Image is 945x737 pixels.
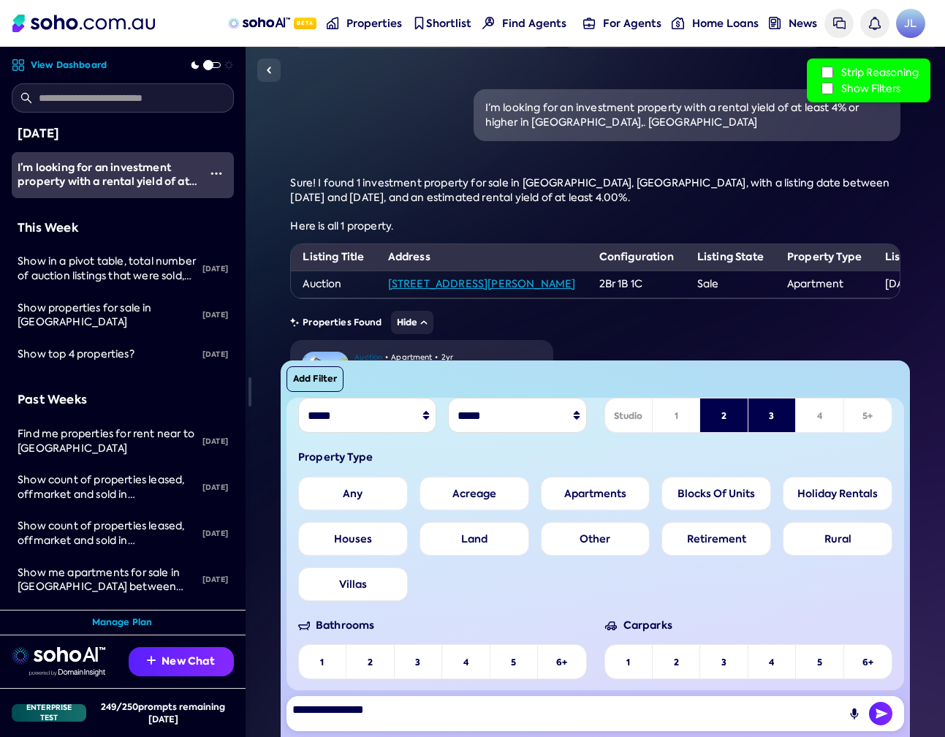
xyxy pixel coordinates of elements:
[18,347,197,362] div: Show top 4 properties?
[18,566,183,608] span: Show me apartments for sale in [GEOGRAPHIC_DATA] between $1M and $2M.
[775,244,873,271] th: Property Type
[18,427,197,456] div: Find me properties for rent near to Melbourne University
[290,311,900,335] div: Properties Found
[12,418,197,464] a: Find me properties for rent near to [GEOGRAPHIC_DATA]
[18,519,184,575] span: Show count of properties leased, offmarket and sold in [GEOGRAPHIC_DATA] for past 6 months
[197,426,234,458] div: [DATE]
[197,299,234,331] div: [DATE]
[391,311,434,335] button: Hide
[291,271,376,298] td: Auction
[843,702,866,725] button: Record Audio
[12,464,197,510] a: Show count of properties leased, offmarket and sold in [GEOGRAPHIC_DATA] for past 6 months
[291,244,376,271] th: Listing Title
[18,254,196,339] span: Show in a pivot table, total number of auction listings that were sold, total withdrawn, total of...
[197,339,234,371] div: [DATE]
[420,477,529,510] label: Acreage
[210,167,222,179] img: More icon
[92,616,153,629] a: Manage Plan
[395,645,442,681] li: 3
[686,244,775,271] th: Listing State
[18,390,228,409] div: Past Weeks
[18,219,228,238] div: This Week
[783,477,892,510] label: Holiday Rentals
[824,9,854,38] a: Messages
[18,160,197,218] span: I’m looking for an investment property with a rental yield of at least 4% or higher in [GEOGRAPHI...
[896,9,925,38] a: Avatar of Jonathan Lui
[18,473,184,529] span: Show count of properties leased, offmarket and sold in [GEOGRAPHIC_DATA] for past 6 months
[603,16,661,31] span: For Agents
[420,522,529,556] label: Land
[661,477,771,510] label: Blocks Of Units
[18,427,194,455] span: Find me properties for rent near to [GEOGRAPHIC_DATA]
[29,669,105,676] img: Data provided by Domain Insight
[18,301,152,329] span: Show properties for sale in [GEOGRAPHIC_DATA]
[12,557,197,603] a: Show me apartments for sale in [GEOGRAPHIC_DATA] between $1M and $2M.
[298,619,587,633] span: Bathrooms
[588,271,686,298] td: 2Br 1B 1C
[869,702,892,725] button: Send
[748,645,796,681] li: 4
[583,17,596,29] img: for-agents-nav icon
[769,17,781,29] img: news-nav icon
[442,645,490,681] li: 4
[18,566,197,594] div: Show me apartments for sale in Surry Hills between $1M and $2M.
[789,16,817,31] span: News
[197,603,234,635] div: [DATE]
[783,522,892,556] label: Rural
[298,450,892,465] h6: Property Type
[388,277,576,290] a: [STREET_ADDRESS][PERSON_NAME]
[12,152,199,198] a: I’m looking for an investment property with a rental yield of at least 4% or higher in [GEOGRAPHI...
[12,647,105,665] img: sohoai logo
[18,519,197,548] div: Show count of properties leased, offmarket and sold in Sydney for past 6 months
[604,619,893,633] span: Carparks
[294,18,316,29] span: Beta
[502,16,566,31] span: Find Agents
[299,645,346,681] li: 1
[413,17,425,29] img: shortlist-nav icon
[12,510,197,556] a: Show count of properties leased, offmarket and sold in [GEOGRAPHIC_DATA] for past 6 months
[869,702,892,725] img: Send icon
[12,603,197,635] a: Last sold transactions
[653,398,700,434] li: 1
[290,340,553,452] a: PropertyGallery Icon6Auction•Apartment•2yrAuction[STREET_ADDRESS][PERSON_NAME]2Bedrooms1Bathrooms...
[197,472,234,504] div: [DATE]
[346,645,394,681] li: 2
[197,253,234,285] div: [DATE]
[147,656,156,665] img: Recommendation icon
[485,101,889,129] div: I’m looking for an investment property with a rental yield of at least 4% or higher in [GEOGRAPHI...
[426,16,471,31] span: Shortlist
[819,64,919,80] label: Strip Reasoning
[129,647,234,676] button: New Chat
[290,176,889,233] span: Sure! I found 1 investment property for sale in [GEOGRAPHIC_DATA], [GEOGRAPHIC_DATA], with a list...
[896,9,925,38] span: JL
[860,9,889,38] a: Notifications
[298,522,408,556] label: Houses
[796,398,843,434] li: 4
[819,80,919,97] label: Show Filters
[538,645,585,681] li: 6+
[541,477,650,510] label: Apartments
[197,518,234,550] div: [DATE]
[844,398,892,434] li: 5+
[833,17,846,29] img: messages icon
[12,58,107,72] a: View Dashboard
[18,161,199,189] div: I’m looking for an investment property with a rental yield of at least 4% or higher in paddington
[821,67,833,78] input: Strip Reasoning
[441,352,453,363] span: 2yr
[92,700,234,725] div: 249 / 250 prompts remaining [DATE]
[18,473,197,502] div: Show count of properties leased, offmarket and sold in Sydney for past 6 months
[844,645,892,681] li: 6+
[286,366,344,392] button: Add Filter
[12,15,155,32] img: Soho Logo
[260,61,278,79] img: Sidebar toggle icon
[346,16,402,31] span: Properties
[12,339,197,371] a: Show top 4 properties?
[796,645,843,681] li: 5
[302,352,349,398] img: Property
[605,398,653,434] li: Studio
[391,352,432,363] span: Apartment
[18,254,197,283] div: Show in a pivot table, total number of auction listings that were sold, total withdrawn, total of...
[435,352,438,363] span: •
[821,83,833,94] input: Show Filters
